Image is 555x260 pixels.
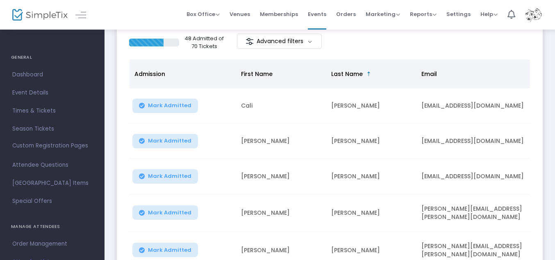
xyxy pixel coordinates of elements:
[308,4,326,25] span: Events
[366,71,372,77] span: Sortable
[12,69,92,80] span: Dashboard
[336,4,356,25] span: Orders
[416,124,539,159] td: [EMAIL_ADDRESS][DOMAIN_NAME]
[148,173,191,179] span: Mark Admitted
[416,159,539,194] td: [EMAIL_ADDRESS][DOMAIN_NAME]
[421,70,437,78] span: Email
[134,70,165,78] span: Admission
[12,87,92,98] span: Event Details
[132,134,198,148] button: Mark Admitted
[148,138,191,144] span: Mark Admitted
[480,10,498,18] span: Help
[260,4,298,25] span: Memberships
[230,4,250,25] span: Venues
[246,37,254,46] img: filter
[11,219,93,235] h4: MANAGE ATTENDEES
[326,88,416,124] td: [PERSON_NAME]
[236,159,326,194] td: [PERSON_NAME]
[12,124,92,134] span: Season Tickets
[182,35,226,51] p: 48 Admitted of 70 Tickets
[12,178,92,189] span: [GEOGRAPHIC_DATA] Items
[11,49,93,66] h4: GENERAL
[148,209,191,216] span: Mark Admitted
[132,205,198,220] button: Mark Admitted
[326,159,416,194] td: [PERSON_NAME]
[416,194,539,232] td: [PERSON_NAME][EMAIL_ADDRESS][PERSON_NAME][DOMAIN_NAME]
[12,160,92,170] span: Attendee Questions
[236,194,326,232] td: [PERSON_NAME]
[132,169,198,184] button: Mark Admitted
[237,34,322,49] m-button: Advanced filters
[132,99,198,113] button: Mark Admitted
[12,196,92,207] span: Special Offers
[187,10,220,18] span: Box Office
[416,88,539,124] td: [EMAIL_ADDRESS][DOMAIN_NAME]
[326,124,416,159] td: [PERSON_NAME]
[326,194,416,232] td: [PERSON_NAME]
[331,70,363,78] span: Last Name
[241,70,273,78] span: First Name
[366,10,400,18] span: Marketing
[12,239,92,249] span: Order Management
[446,4,471,25] span: Settings
[148,247,191,253] span: Mark Admitted
[236,88,326,124] td: Cali
[410,10,437,18] span: Reports
[12,106,92,116] span: Times & Tickets
[12,142,88,150] span: Custom Registration Pages
[132,243,198,257] button: Mark Admitted
[148,102,191,109] span: Mark Admitted
[236,124,326,159] td: [PERSON_NAME]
